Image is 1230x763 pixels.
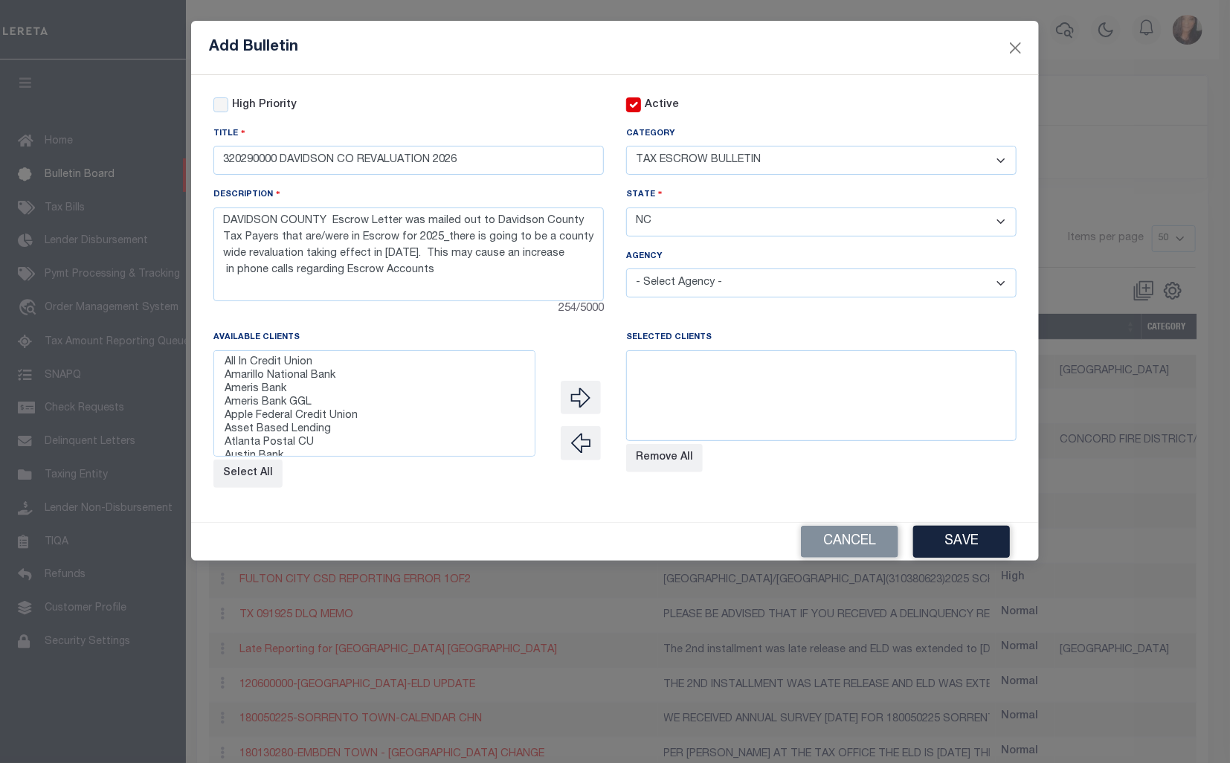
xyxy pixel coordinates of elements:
label: Agency [626,251,662,263]
label: High Priority [232,97,297,114]
option: Amarillo National Bank [223,370,526,383]
option: All In Credit Union [223,356,526,370]
label: Selected Clients [626,332,712,344]
button: Remove All [626,444,703,472]
option: Austin Bank [223,450,526,463]
option: Ameris Bank GGL [223,396,526,410]
label: Available Clients [213,332,300,344]
label: Description [213,187,280,202]
button: Save [913,526,1010,558]
label: Active [645,97,679,114]
div: 254/5000 [213,301,604,318]
option: Atlanta Postal CU [223,437,526,450]
option: Ameris Bank [223,383,526,396]
option: Asset Based Lending [223,423,526,437]
label: Category [626,128,674,141]
label: Title [213,126,245,141]
label: State [626,187,663,202]
option: Apple Federal Credit Union [223,410,526,423]
button: Select All [213,460,283,488]
button: Cancel [801,526,898,558]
